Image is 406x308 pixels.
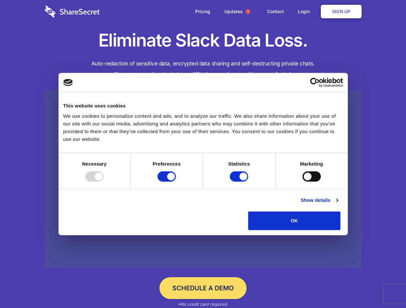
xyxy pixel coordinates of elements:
strong: Preferences [153,161,181,167]
h1: Eliminate Slack Data Loss. [45,29,362,52]
a: Wistia video thumbnail [45,90,362,269]
a: Pricing [189,2,217,21]
a: Sign Up [321,5,362,18]
a: Schedule a Demo [159,277,247,299]
img: logo [63,79,73,86]
button: OK [248,211,340,230]
strong: Marketing [300,161,323,167]
div: We use cookies to personalize content and ads, and to analyze our traffic. We also share informat... [63,112,343,143]
span: 1 [245,9,250,14]
a: Contact [261,2,290,21]
a: Login [292,2,320,21]
a: Show details [301,196,338,204]
div: This website uses cookies [63,102,343,110]
img: logo-wordmark-white-trans-d4663122ce5f474addd5e946df7df03e33cb6a1c49d2221995e7729f52c070b2.svg [45,5,100,18]
strong: Necessary [82,161,107,167]
h4: Auto-redaction of sensitive data, encrypted data sharing and self-destructing private chats. Shar... [45,58,362,80]
strong: Statistics [228,161,250,167]
a: Usercentrics Cookiebot - opens in a new window [287,78,343,87]
em: *No credit card required. [178,302,228,307]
